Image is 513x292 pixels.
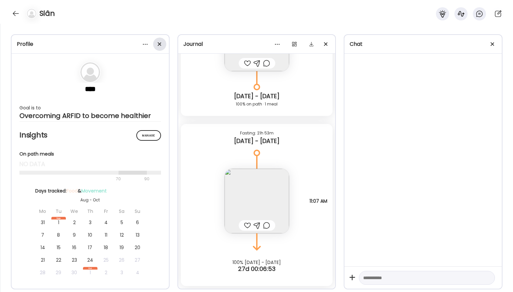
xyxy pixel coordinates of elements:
div: 4 [99,217,113,228]
div: 4 [130,267,145,278]
div: 7 [36,229,50,241]
div: Manage [136,130,161,141]
div: 3 [115,267,129,278]
div: 90 [144,175,150,183]
div: 6 [130,217,145,228]
div: 70 [19,175,142,183]
span: Food [67,188,78,194]
div: 2 [99,267,113,278]
div: 23 [67,254,82,266]
h4: Siân [40,8,55,19]
div: 27 [130,254,145,266]
div: 21 [36,254,50,266]
div: 8 [51,229,66,241]
div: Oct [83,267,97,270]
span: 11:07 AM [310,198,327,204]
div: [DATE] - [DATE] [186,92,328,100]
div: 26 [115,254,129,266]
div: Sep [51,217,66,219]
div: Tu [51,206,66,217]
div: 27d 00:06:53 [178,265,336,273]
span: Movement [81,188,107,194]
div: 2 [67,217,82,228]
img: bg-avatar-default.svg [27,9,36,18]
div: [DATE] - [DATE] [186,137,328,145]
div: 100% [DATE] - [DATE] [178,260,336,265]
div: 20 [130,242,145,253]
div: 1 [51,217,66,228]
div: 30 [67,267,82,278]
div: Chat [350,40,497,48]
div: Sa [115,206,129,217]
div: 28 [36,267,50,278]
div: We [67,206,82,217]
div: 15 [51,242,66,253]
div: Days tracked: & [35,188,145,194]
div: Goal is to [19,104,161,112]
div: Profile [17,40,164,48]
div: 9 [67,229,82,241]
img: bg-avatar-default.svg [80,62,100,82]
div: Su [130,206,145,217]
div: Overcoming ARFID to become healthier [19,112,161,120]
div: 19 [115,242,129,253]
div: On path meals [19,151,161,158]
div: 18 [99,242,113,253]
div: 100% on path · 1 meal [186,100,328,108]
div: 17 [83,242,97,253]
div: 1 [83,267,97,278]
div: 29 [51,267,66,278]
div: Journal [183,40,330,48]
div: no data [19,160,161,168]
div: 12 [115,229,129,241]
div: 10 [83,229,97,241]
div: 11 [99,229,113,241]
div: Fasting: 21h 53m [186,129,328,137]
div: 3 [83,217,97,228]
div: 13 [130,229,145,241]
img: images%2Fxct4u9ely9OIabsFOPW9CEXXV0W2%2FzC9afJxElAN43UG3TTww%2FAu8f73t2UWA4i7oBxfMK_240 [225,169,289,233]
div: 24 [83,254,97,266]
div: Mo [36,206,50,217]
div: 16 [67,242,82,253]
div: 25 [99,254,113,266]
div: Th [83,206,97,217]
div: 14 [36,242,50,253]
div: Aug - Oct [35,197,145,203]
div: 5 [115,217,129,228]
div: 22 [51,254,66,266]
div: Fr [99,206,113,217]
div: 31 [36,217,50,228]
h2: Insights [19,130,161,140]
